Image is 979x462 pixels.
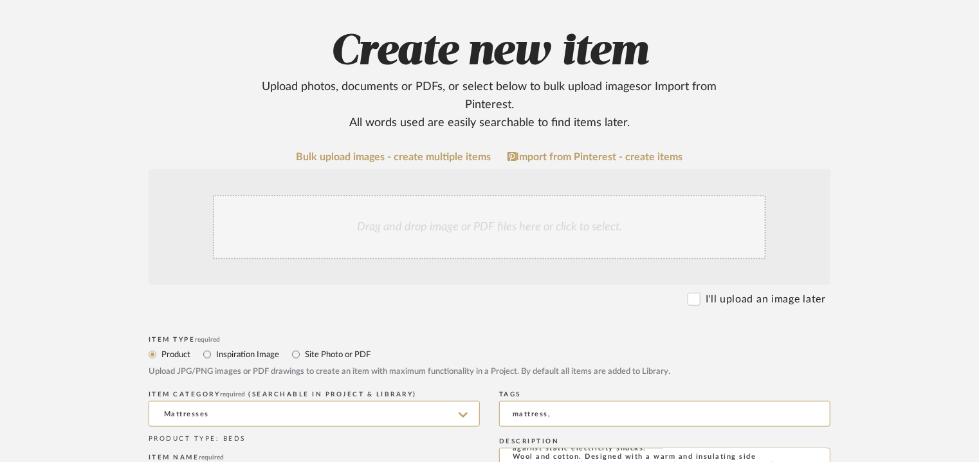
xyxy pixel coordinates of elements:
[499,438,830,445] div: Description
[216,436,246,442] span: : BEDS
[508,151,683,163] a: Import from Pinterest - create items
[149,434,480,444] div: PRODUCT TYPE
[149,336,830,344] div: Item Type
[80,26,899,132] h2: Create new item
[499,401,830,427] input: Enter Keywords, Separated by Commas
[249,391,417,398] span: (Searchable in Project & Library)
[238,78,741,132] div: Upload photos, documents or PDFs, or select below to bulk upload images or Import from Pinterest ...
[196,337,221,343] span: required
[149,454,480,461] div: Item name
[215,347,279,362] label: Inspiration Image
[149,346,830,362] mat-radio-group: Select item type
[221,391,246,398] span: required
[706,291,826,307] label: I'll upload an image later
[149,391,480,398] div: ITEM CATEGORY
[199,454,224,461] span: required
[149,365,830,378] div: Upload JPG/PNG images or PDF drawings to create an item with maximum functionality in a Project. ...
[149,401,480,427] input: Type a category to search and select
[160,347,190,362] label: Product
[499,391,830,398] div: Tags
[304,347,371,362] label: Site Photo or PDF
[297,152,491,163] a: Bulk upload images - create multiple items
